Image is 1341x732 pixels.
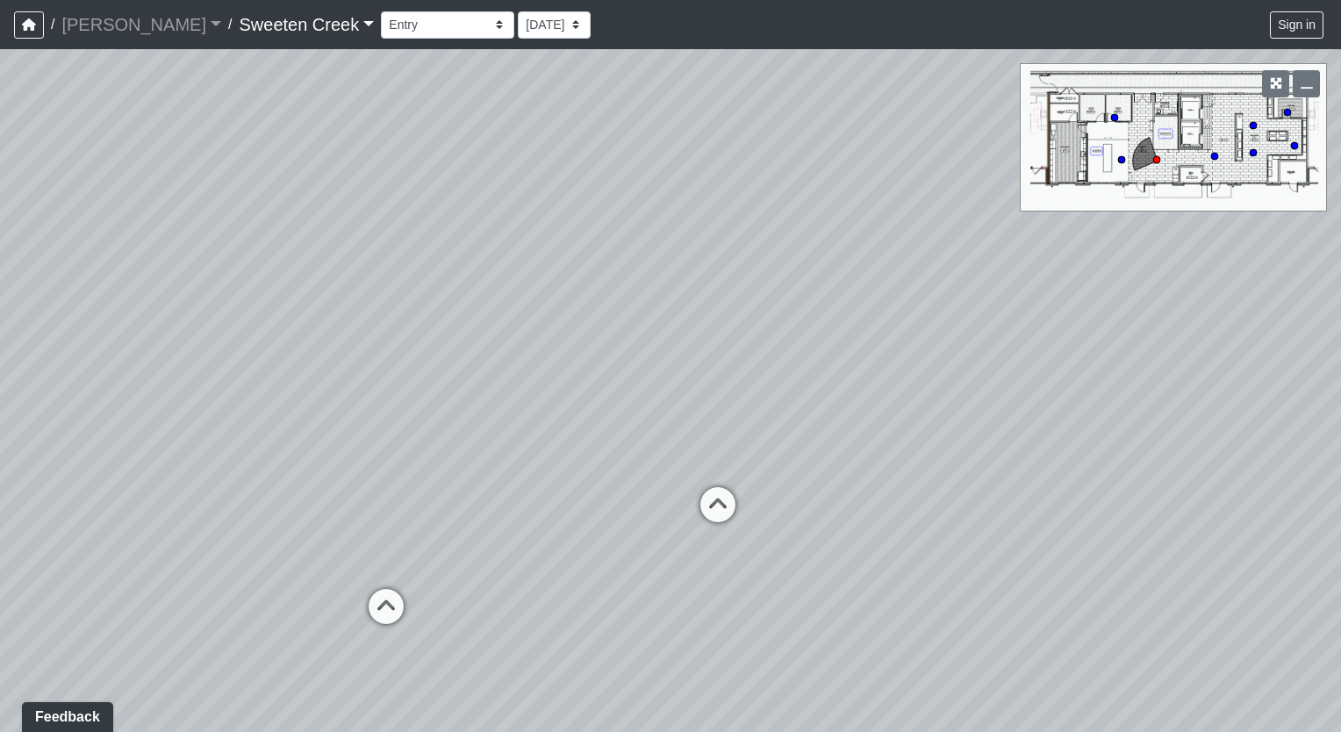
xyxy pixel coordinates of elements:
[44,7,61,42] span: /
[239,7,374,42] a: Sweeten Creek
[13,697,117,732] iframe: Ybug feedback widget
[61,7,221,42] a: [PERSON_NAME]
[221,7,239,42] span: /
[1270,11,1323,39] button: Sign in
